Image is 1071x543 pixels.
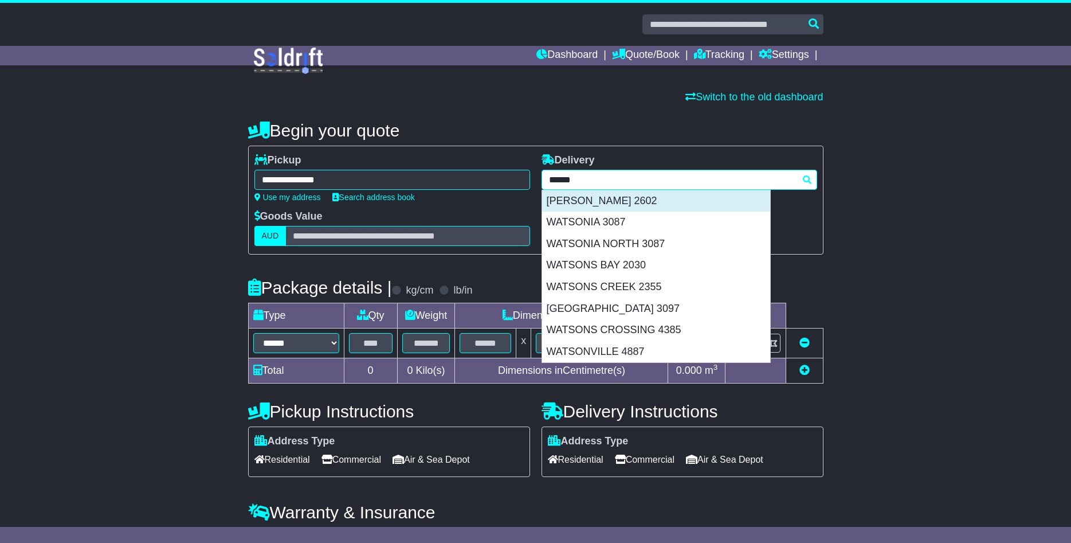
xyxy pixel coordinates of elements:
a: Quote/Book [612,46,680,65]
div: WATSONS CREEK 2355 [542,276,770,298]
label: Goods Value [254,210,323,223]
h4: Warranty & Insurance [248,503,823,522]
div: WATSONIA 3087 [542,212,770,233]
label: Pickup [254,154,301,167]
h4: Begin your quote [248,121,823,140]
td: Qty [344,303,397,329]
a: Switch to the old dashboard [685,91,823,103]
span: Air & Sea Depot [393,451,470,468]
h4: Pickup Instructions [248,402,530,421]
td: x [516,329,531,358]
div: [PERSON_NAME] 2602 [542,190,770,212]
label: AUD [254,226,287,246]
a: Dashboard [536,46,598,65]
h4: Delivery Instructions [542,402,823,421]
div: WATSONS BAY 2030 [542,255,770,276]
label: Address Type [548,435,629,448]
sup: 3 [713,363,718,372]
div: WATSONVILLE 4887 [542,341,770,363]
a: Add new item [799,365,810,376]
span: Residential [548,451,603,468]
typeahead: Please provide city [542,170,817,190]
td: Weight [397,303,455,329]
span: Residential [254,451,310,468]
td: Dimensions in Centimetre(s) [455,358,668,384]
label: kg/cm [406,284,433,297]
a: Settings [759,46,809,65]
span: 0 [407,365,413,376]
span: Air & Sea Depot [686,451,763,468]
td: Kilo(s) [397,358,455,384]
span: m [705,365,718,376]
td: Dimensions (L x W x H) [455,303,668,329]
div: [GEOGRAPHIC_DATA] 3097 [542,298,770,320]
td: 0 [344,358,397,384]
a: Use my address [254,193,321,202]
div: WATSONS CROSSING 4385 [542,319,770,341]
a: Tracking [694,46,744,65]
label: Delivery [542,154,595,167]
h4: Package details | [248,278,392,297]
td: Total [248,358,344,384]
label: lb/in [453,284,472,297]
span: Commercial [615,451,674,468]
a: Search address book [332,193,415,202]
a: Remove this item [799,337,810,349]
td: Type [248,303,344,329]
div: WATSONIA NORTH 3087 [542,233,770,255]
span: Commercial [321,451,381,468]
label: Address Type [254,435,335,448]
span: 0.000 [676,365,702,376]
